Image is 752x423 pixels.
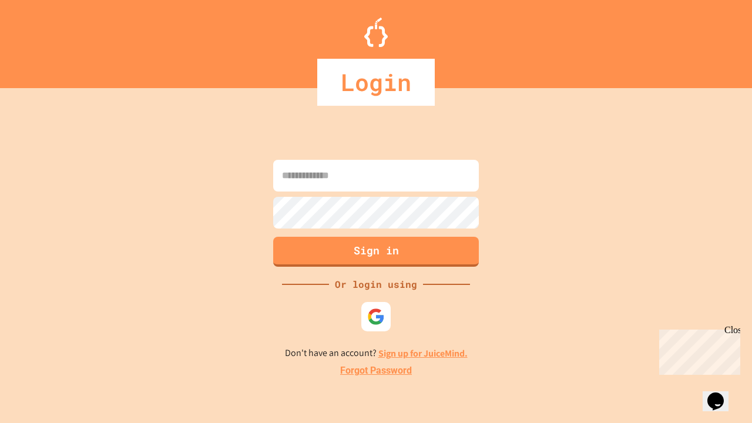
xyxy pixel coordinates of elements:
img: Logo.svg [364,18,388,47]
div: Or login using [329,277,423,291]
div: Login [317,59,435,106]
iframe: chat widget [703,376,740,411]
a: Forgot Password [340,364,412,378]
button: Sign in [273,237,479,267]
div: Chat with us now!Close [5,5,81,75]
iframe: chat widget [654,325,740,375]
p: Don't have an account? [285,346,468,361]
a: Sign up for JuiceMind. [378,347,468,360]
img: google-icon.svg [367,308,385,325]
